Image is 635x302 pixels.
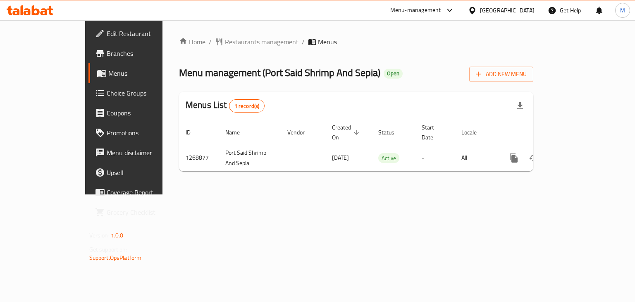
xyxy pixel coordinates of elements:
span: Restaurants management [225,37,298,47]
a: Grocery Checklist [88,202,191,222]
a: Restaurants management [215,37,298,47]
span: Menu disclaimer [107,148,185,158]
span: Start Date [422,122,445,142]
span: Upsell [107,168,185,177]
td: Port Said Shrimp And Sepia [219,145,281,171]
a: Home [179,37,205,47]
span: Menu management ( Port Said Shrimp And Sepia ) [179,63,380,82]
span: Created On [332,122,362,142]
div: [GEOGRAPHIC_DATA] [480,6,535,15]
li: / [209,37,212,47]
span: Status [378,127,405,137]
span: Grocery Checklist [107,207,185,217]
span: Open [384,70,403,77]
li: / [302,37,305,47]
span: 1.0.0 [111,230,124,241]
td: All [455,145,497,171]
div: Menu-management [390,5,441,15]
div: Open [384,69,403,79]
span: Edit Restaurant [107,29,185,38]
span: Vendor [287,127,315,137]
div: Export file [510,96,530,116]
span: ID [186,127,201,137]
span: Add New Menu [476,69,527,79]
td: 1268877 [179,145,219,171]
span: Active [378,153,399,163]
a: Branches [88,43,191,63]
span: Locale [461,127,487,137]
span: Coupons [107,108,185,118]
span: M [620,6,625,15]
span: Branches [107,48,185,58]
span: Menus [318,37,337,47]
span: Coverage Report [107,187,185,197]
span: Name [225,127,251,137]
td: - [415,145,455,171]
span: Menus [108,68,185,78]
a: Coupons [88,103,191,123]
a: Menu disclaimer [88,143,191,163]
span: Version: [89,230,110,241]
span: 1 record(s) [229,102,265,110]
button: more [504,148,524,168]
a: Edit Restaurant [88,24,191,43]
div: Total records count [229,99,265,113]
a: Menus [88,63,191,83]
a: Choice Groups [88,83,191,103]
span: Get support on: [89,244,127,255]
th: Actions [497,120,590,145]
a: Coverage Report [88,182,191,202]
span: Promotions [107,128,185,138]
nav: breadcrumb [179,37,533,47]
a: Support.OpsPlatform [89,252,142,263]
a: Upsell [88,163,191,182]
span: [DATE] [332,152,349,163]
h2: Menus List [186,99,265,113]
table: enhanced table [179,120,590,171]
button: Add New Menu [469,67,533,82]
span: Choice Groups [107,88,185,98]
a: Promotions [88,123,191,143]
button: Change Status [524,148,544,168]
